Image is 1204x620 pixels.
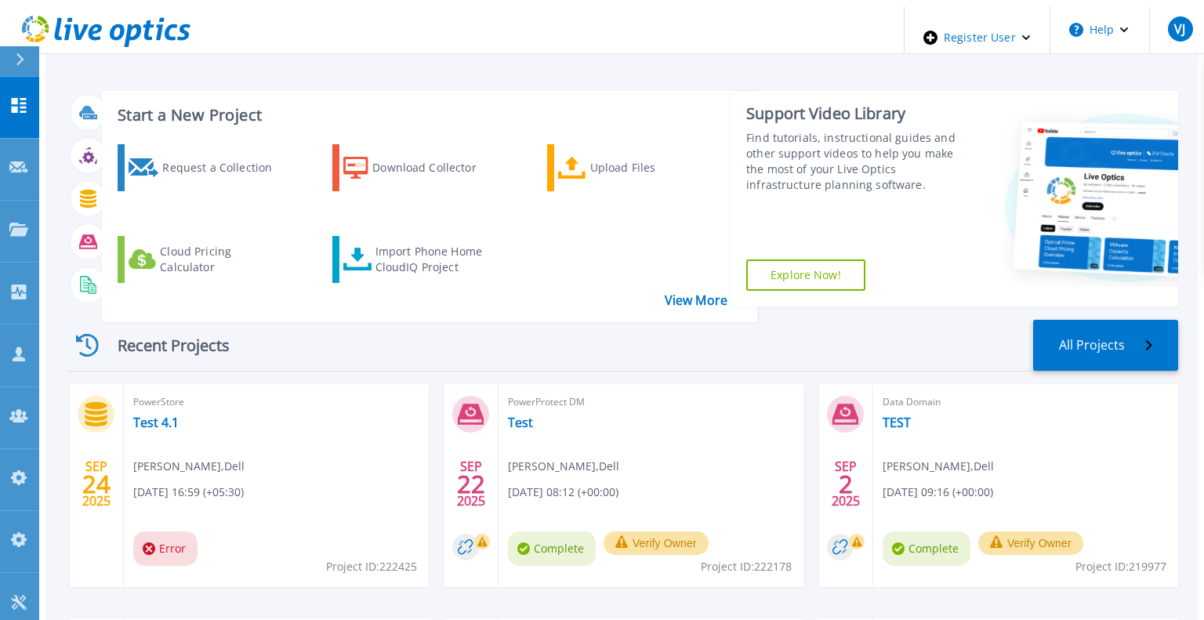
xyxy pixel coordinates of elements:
[1050,6,1148,53] button: Help
[1174,23,1185,35] span: VJ
[701,558,792,575] span: Project ID: 222178
[457,477,485,491] span: 22
[133,415,179,430] a: Test 4.1
[905,6,1050,69] div: Register User
[160,240,285,279] div: Cloud Pricing Calculator
[456,455,486,513] div: SEP 2025
[133,484,244,501] span: [DATE] 16:59 (+05:30)
[883,415,911,430] a: TEST
[508,458,619,475] span: [PERSON_NAME] , Dell
[375,240,501,279] div: Import Phone Home CloudIQ Project
[1033,320,1178,371] a: All Projects
[508,484,618,501] span: [DATE] 08:12 (+00:00)
[82,455,111,513] div: SEP 2025
[590,148,716,187] div: Upload Files
[1075,558,1166,575] span: Project ID: 219977
[604,531,709,555] button: Verify Owner
[508,531,596,566] span: Complete
[883,393,1169,411] span: Data Domain
[372,148,498,187] div: Download Collector
[326,558,417,575] span: Project ID: 222425
[831,455,861,513] div: SEP 2025
[746,103,971,124] div: Support Video Library
[133,393,419,411] span: PowerStore
[978,531,1083,555] button: Verify Owner
[746,259,865,291] a: Explore Now!
[547,144,737,191] a: Upload Files
[883,458,994,475] span: [PERSON_NAME] , Dell
[118,107,737,124] h3: Start a New Project
[883,531,970,566] span: Complete
[67,326,255,364] div: Recent Projects
[883,484,993,501] span: [DATE] 09:16 (+00:00)
[162,148,288,187] div: Request a Collection
[508,393,794,411] span: PowerProtect DM
[82,477,111,491] span: 24
[332,144,522,191] a: Download Collector
[133,531,198,566] span: Error
[118,236,307,283] a: Cloud Pricing Calculator
[508,415,533,430] a: Test
[839,477,853,491] span: 2
[133,458,245,475] span: [PERSON_NAME] , Dell
[118,144,307,191] a: Request a Collection
[746,130,971,193] div: Find tutorials, instructional guides and other support videos to help you make the most of your L...
[665,293,738,308] a: View More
